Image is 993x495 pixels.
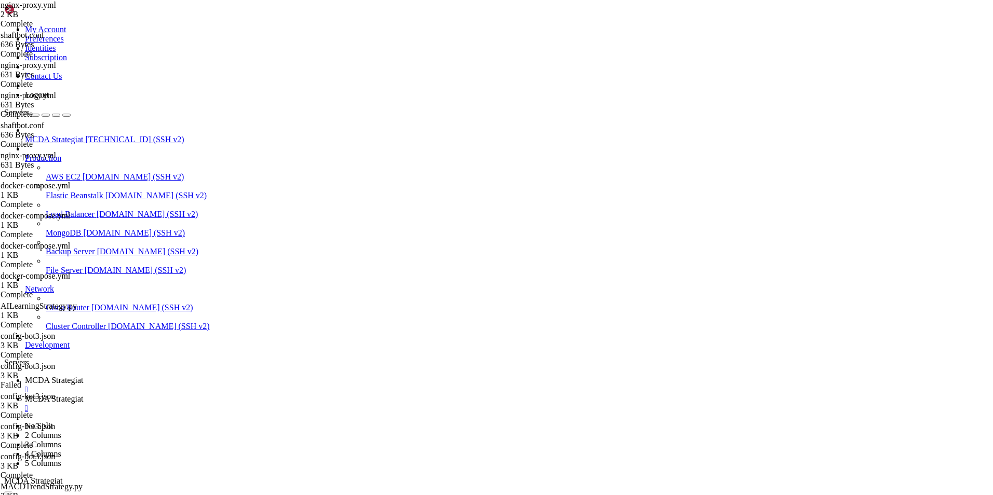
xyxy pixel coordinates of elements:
div: Complete [1,19,99,29]
span: shaftbot.conf [1,121,44,130]
div: Failed [1,380,99,390]
div: Complete [1,230,99,239]
div: 631 Bytes [1,100,99,109]
span: config-bot3.json [1,362,99,380]
div: Complete [1,79,99,89]
span: nginx-proxy.yml [1,1,56,9]
span: docker-compose.yml [1,211,70,220]
span: AILearningStrategy.py [1,301,77,310]
span: docker-compose.yml [1,271,99,290]
span: config-bot3.json [1,332,99,350]
div: 1 KB [1,311,99,320]
div: 3 KB [1,431,99,441]
span: config-bot3.json [1,422,99,441]
div: Complete [1,441,99,450]
span: shaftbot.conf [1,121,99,140]
span: docker-compose.yml [1,181,70,190]
div: Complete [1,49,99,59]
span: shaftbot.conf [1,31,99,49]
div: Complete [1,200,99,209]
span: nginx-proxy.yml [1,61,56,70]
span: MACDTrendStrategy.py [1,482,83,491]
div: 1 KB [1,190,99,200]
span: nginx-proxy.yml [1,61,99,79]
span: docker-compose.yml [1,271,70,280]
div: Complete [1,170,99,179]
div: 1 KB [1,251,99,260]
div: 3 KB [1,461,99,471]
span: config-bot3.json [1,422,55,431]
span: config-bot3.json [1,392,99,410]
span: shaftbot.conf [1,31,44,39]
span: nginx-proxy.yml [1,91,56,100]
div: Complete [1,140,99,149]
div: 636 Bytes [1,130,99,140]
div: 1 KB [1,221,99,230]
div: 3 KB [1,341,99,350]
div: 631 Bytes [1,160,99,170]
div: 631 Bytes [1,70,99,79]
span: nginx-proxy.yml [1,91,99,109]
span: docker-compose.yml [1,181,99,200]
div: 3 KB [1,371,99,380]
div: Complete [1,471,99,480]
div: 636 Bytes [1,40,99,49]
span: AILearningStrategy.py [1,301,99,320]
span: config-bot3.json [1,452,55,461]
div: Complete [1,109,99,119]
span: config-bot3.json [1,362,55,370]
span: config-bot3.json [1,392,55,401]
div: Complete [1,260,99,269]
div: Complete [1,410,99,420]
div: 3 KB [1,401,99,410]
span: config-bot3.json [1,452,99,471]
div: 1 KB [1,281,99,290]
span: docker-compose.yml [1,241,99,260]
span: nginx-proxy.yml [1,151,56,160]
span: nginx-proxy.yml [1,1,99,19]
div: Complete [1,320,99,329]
div: 2 KB [1,10,99,19]
div: Complete [1,350,99,360]
div: Complete [1,290,99,299]
span: config-bot3.json [1,332,55,340]
span: nginx-proxy.yml [1,151,99,170]
span: docker-compose.yml [1,241,70,250]
span: docker-compose.yml [1,211,99,230]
